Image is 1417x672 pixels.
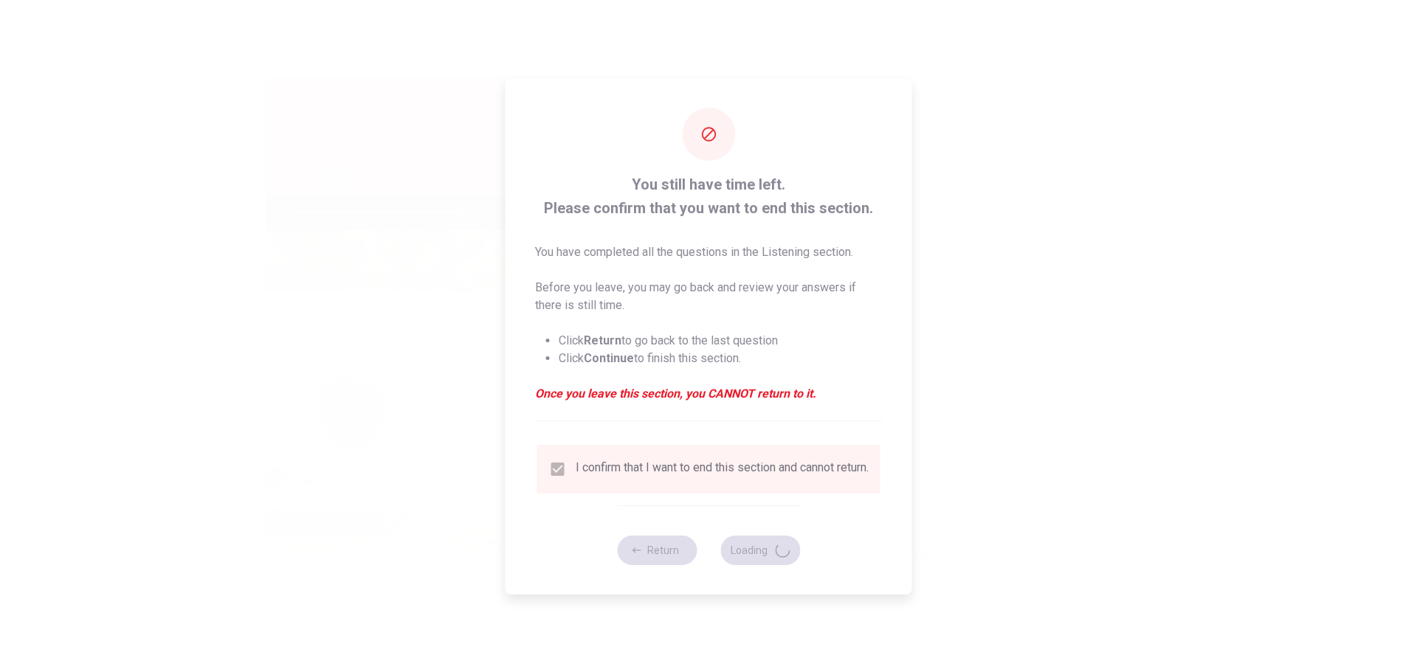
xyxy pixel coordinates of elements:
[584,333,621,347] strong: Return
[584,351,634,365] strong: Continue
[576,460,869,478] div: I confirm that I want to end this section and cannot return.
[559,332,883,350] li: Click to go back to the last question
[720,536,800,565] button: Loading
[535,279,883,314] p: Before you leave, you may go back and review your answers if there is still time.
[617,536,697,565] button: Return
[559,350,883,367] li: Click to finish this section.
[535,243,883,261] p: You have completed all the questions in the Listening section.
[535,173,883,220] span: You still have time left. Please confirm that you want to end this section.
[535,385,883,403] em: Once you leave this section, you CANNOT return to it.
